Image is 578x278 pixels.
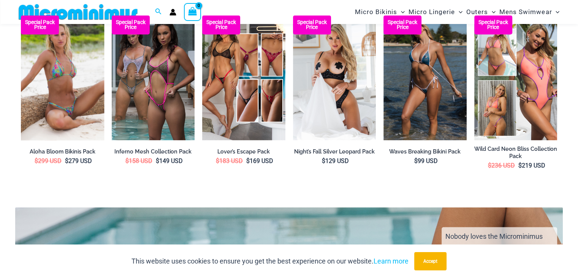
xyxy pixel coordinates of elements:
a: Waves Breaking Ocean 312 Top 456 Bottom 08 Waves Breaking Ocean 312 Top 456 Bottom 04Waves Breaki... [383,15,467,140]
a: Micro BikinisMenu ToggleMenu Toggle [353,2,407,22]
a: Lover’s Escape Pack [202,148,285,155]
a: Night’s Fall Silver Leopard Pack [293,148,376,155]
span: $ [414,157,418,165]
a: Aloha Bloom Bikinis Pack [21,148,104,155]
a: View Shopping Cart, empty [184,3,201,21]
span: $ [518,162,522,169]
bdi: 158 USD [125,157,152,165]
bdi: 149 USD [156,157,183,165]
b: Special Pack Price [202,20,240,30]
img: Collection Pack (7) [474,15,557,140]
img: Aloha Bloom Blooms 305 Tri Top 445 Thong Bottom 06 [21,15,104,140]
img: Inferno Mesh One Piece Collection Pack (3) [112,15,195,140]
span: Menu Toggle [488,2,496,22]
a: Wild Card Neon Bliss Collection Pack [474,145,557,160]
span: Menu Toggle [455,2,462,22]
img: MM SHOP LOGO FLAT [16,3,141,21]
b: Special Pack Price [21,20,59,30]
span: $ [246,157,250,165]
span: $ [65,157,68,165]
bdi: 183 USD [216,157,243,165]
bdi: 219 USD [518,162,545,169]
span: Micro Lingerie [409,2,455,22]
bdi: 236 USD [488,162,515,169]
a: aloha Bikini Pack Aloha Bloom Blooms 305 Tri Top 445 Thong Bottom 06Aloha Bloom Blooms 305 Tri To... [21,15,104,140]
span: Menu Toggle [397,2,405,22]
a: Inferno Mesh One Piece Collection Pack (3) Inferno Mesh Black White 8561 One Piece 08Inferno Mesh... [112,15,195,140]
span: Outers [466,2,488,22]
span: $ [125,157,129,165]
p: This website uses cookies to ensure you get the best experience on our website. [131,256,409,267]
a: Nights Fall Silver Leopard 1036 Bra 6046 Thong 09v2 Nights Fall Silver Leopard 1036 Bra 6046 Thon... [293,15,376,140]
nav: Site Navigation [352,1,563,23]
button: Accept [414,252,447,270]
a: Micro LingerieMenu ToggleMenu Toggle [407,2,464,22]
span: Mens Swimwear [499,2,552,22]
img: Waves Breaking Ocean 312 Top 456 Bottom 08 [383,15,467,140]
bdi: 279 USD [65,157,92,165]
a: Learn more [374,257,409,265]
span: $ [156,157,159,165]
span: $ [216,157,219,165]
bdi: 129 USD [322,157,349,165]
b: Special Pack Price [112,20,150,30]
b: Special Pack Price [474,20,512,30]
a: Waves Breaking Bikini Pack [383,148,467,155]
b: Special Pack Price [293,20,331,30]
bdi: 169 USD [246,157,273,165]
img: Nights Fall Silver Leopard 1036 Bra 6046 Thong 09v2 [293,15,376,140]
a: Account icon link [169,9,176,16]
img: Lovers Escape Pack [202,15,285,140]
span: $ [322,157,325,165]
span: $ [488,162,491,169]
bdi: 99 USD [414,157,438,165]
a: Search icon link [155,7,162,17]
span: Micro Bikinis [355,2,397,22]
span: $ [35,157,38,165]
a: Mens SwimwearMenu ToggleMenu Toggle [497,2,561,22]
a: Lovers Escape Pack Zoe Deep Red 689 Micro Thong 04Zoe Deep Red 689 Micro Thong 04 [202,15,285,140]
span: Menu Toggle [552,2,559,22]
a: OutersMenu ToggleMenu Toggle [464,2,497,22]
bdi: 299 USD [35,157,62,165]
a: Inferno Mesh Collection Pack [112,148,195,155]
b: Special Pack Price [383,20,421,30]
a: Collection Pack (7) Collection Pack B (1)Collection Pack B (1) [474,15,557,140]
